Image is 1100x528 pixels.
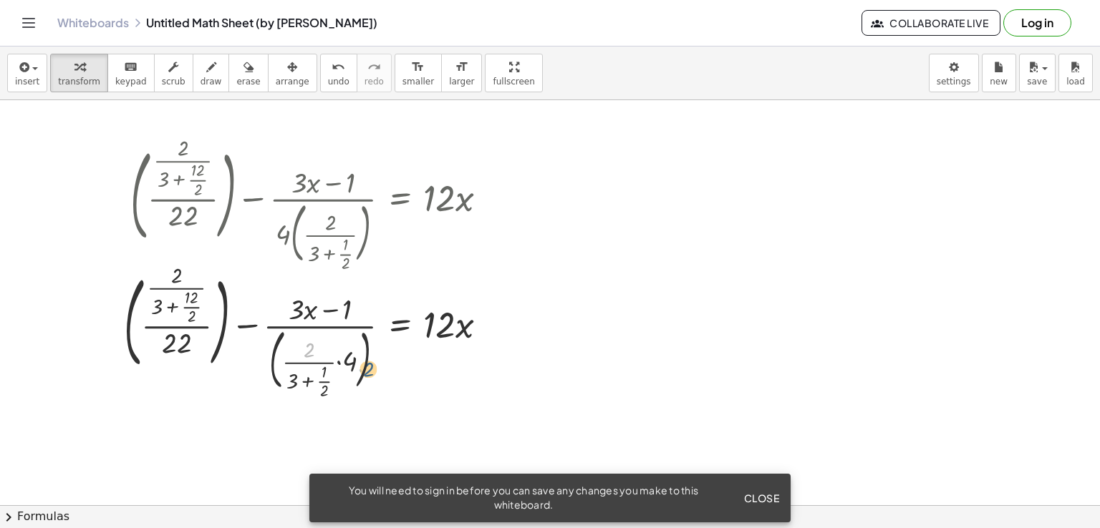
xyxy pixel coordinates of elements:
button: format_sizelarger [441,54,482,92]
button: undoundo [320,54,357,92]
button: Log in [1003,9,1071,36]
span: arrange [276,77,309,87]
span: load [1066,77,1085,87]
button: erase [228,54,268,92]
button: Collaborate Live [862,10,1000,36]
button: format_sizesmaller [395,54,442,92]
button: draw [193,54,230,92]
span: save [1027,77,1047,87]
i: redo [367,59,381,76]
span: insert [15,77,39,87]
button: settings [929,54,979,92]
button: new [982,54,1016,92]
span: new [990,77,1008,87]
a: Whiteboards [57,16,129,30]
span: larger [449,77,474,87]
button: Close [738,485,785,511]
div: You will need to sign in before you can save any changes you make to this whiteboard. [321,484,726,512]
button: arrange [268,54,317,92]
i: keyboard [124,59,137,76]
span: redo [365,77,384,87]
button: insert [7,54,47,92]
i: format_size [455,59,468,76]
span: undo [328,77,349,87]
span: settings [937,77,971,87]
span: scrub [162,77,185,87]
span: keypad [115,77,147,87]
span: draw [201,77,222,87]
span: transform [58,77,100,87]
span: fullscreen [493,77,534,87]
button: load [1058,54,1093,92]
button: fullscreen [485,54,542,92]
button: transform [50,54,108,92]
i: format_size [411,59,425,76]
span: smaller [402,77,434,87]
span: Close [743,492,779,504]
i: undo [332,59,345,76]
span: erase [236,77,260,87]
button: Toggle navigation [17,11,40,34]
button: redoredo [357,54,392,92]
button: scrub [154,54,193,92]
button: keyboardkeypad [107,54,155,92]
button: save [1019,54,1056,92]
span: Collaborate Live [874,16,988,29]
